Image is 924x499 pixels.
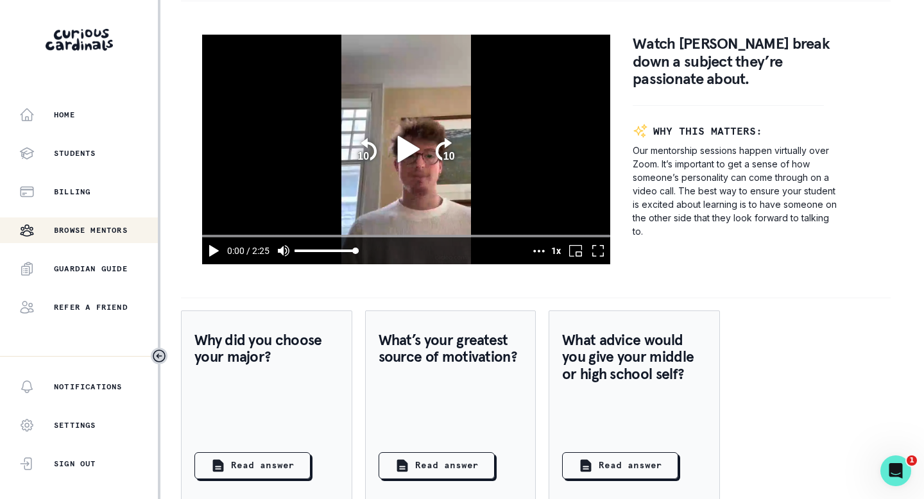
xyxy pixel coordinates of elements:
p: Why did you choose your major? [194,332,339,366]
p: Billing [54,187,90,197]
button: Read answer [562,452,678,479]
p: What’s your greatest source of motivation? [379,332,523,366]
p: Watch [PERSON_NAME] break down a subject they’re passionate about. [633,35,837,88]
p: Home [54,110,75,120]
p: Sign Out [54,459,96,469]
button: Read answer [194,452,311,479]
p: Read answer [415,459,479,472]
p: Students [54,148,96,158]
p: Notifications [54,382,123,392]
p: WHY THIS MATTERS: [653,123,762,139]
button: Toggle sidebar [151,348,167,364]
p: Guardian Guide [54,264,128,274]
p: Browse Mentors [54,225,128,235]
p: Refer a friend [54,302,128,312]
p: Read answer [599,459,662,472]
p: Read answer [231,459,295,472]
p: Our mentorship sessions happen virtually over Zoom. It’s important to get a sense of how someone’... [633,144,837,238]
p: What advice would you give your middle or high school self? [562,332,706,382]
span: 1 [907,455,917,466]
img: Curious Cardinals Logo [46,29,113,51]
button: Read answer [379,452,495,479]
iframe: Intercom live chat [880,455,911,486]
p: Settings [54,420,96,430]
